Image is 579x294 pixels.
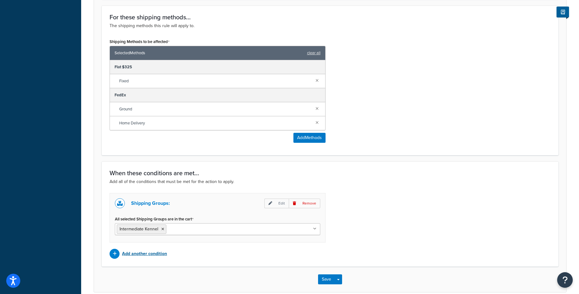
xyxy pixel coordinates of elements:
label: All selected Shipping Groups are in the cart [115,217,194,222]
h3: When these conditions are met... [110,170,551,176]
label: Shipping Methods to be affected [110,39,169,44]
div: FedEx [110,88,325,102]
button: Show Help Docs [557,7,569,17]
p: Shipping Groups: [131,199,170,208]
span: Fixed [119,77,311,85]
p: Edit [264,199,289,208]
p: Add all of the conditions that must be met for the action to apply. [110,178,551,185]
a: clear all [307,49,321,57]
p: Remove [289,199,320,208]
span: Home Delivery [119,119,311,128]
h3: For these shipping methods... [110,14,551,21]
span: Ground [119,105,311,113]
span: Selected Methods [115,49,304,57]
button: Save [318,274,335,284]
button: AddMethods [293,133,326,143]
div: Flat $325 [110,60,325,74]
button: Open Resource Center [557,272,573,288]
span: Intermediate Kennel [120,226,158,232]
p: The shipping methods this rule will apply to. [110,22,551,29]
p: Add another condition [122,249,167,258]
